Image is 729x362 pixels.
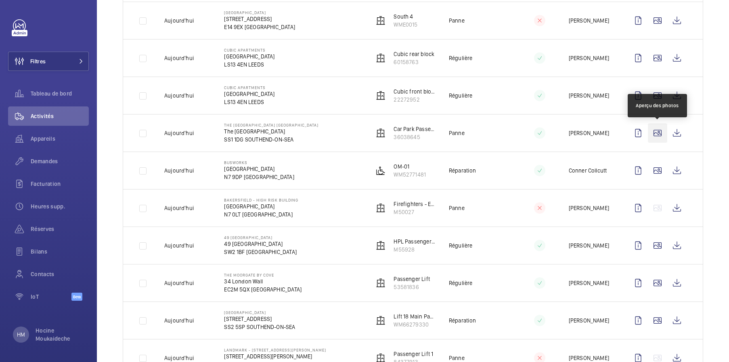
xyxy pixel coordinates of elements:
[376,128,385,138] img: elevator.svg
[449,166,476,175] p: Réparation
[31,270,89,278] span: Contacts
[449,129,465,137] p: Panne
[164,129,194,137] p: Aujourd'hui
[394,312,436,320] p: Lift 18 Main Passenger Lift
[394,133,436,141] p: 36038645
[376,16,385,25] img: elevator.svg
[164,241,194,250] p: Aujourd'hui
[394,21,417,29] p: WME0015
[224,23,295,31] p: E14 9EX [GEOGRAPHIC_DATA]
[164,204,194,212] p: Aujourd'hui
[224,248,297,256] p: SW2 1BF [GEOGRAPHIC_DATA]
[449,54,473,62] p: Régulière
[376,316,385,325] img: elevator.svg
[8,52,89,71] button: Filtres
[164,17,194,25] p: Aujourd'hui
[394,96,436,104] p: 22272952
[164,54,194,62] p: Aujourd'hui
[224,240,297,248] p: 49 [GEOGRAPHIC_DATA]
[224,48,274,52] p: Cubic Apartments
[449,204,465,212] p: Panne
[224,352,326,360] p: [STREET_ADDRESS][PERSON_NAME]
[31,157,89,165] span: Demandes
[224,15,295,23] p: [STREET_ADDRESS]
[569,166,607,175] p: Conner Collcutt
[31,202,89,210] span: Heures supp.
[36,327,84,343] p: Hocine Moukaideche
[376,203,385,213] img: elevator.svg
[449,354,465,362] p: Panne
[71,293,82,301] span: Beta
[31,293,71,301] span: IoT
[569,316,609,325] p: [PERSON_NAME]
[30,57,46,65] span: Filtres
[164,92,194,100] p: Aujourd'hui
[224,127,318,135] p: The [GEOGRAPHIC_DATA]
[224,98,274,106] p: LS13 4EN LEEDS
[449,241,473,250] p: Régulière
[224,135,318,144] p: SS1 1DG SOUTHEND-ON-SEA
[224,315,295,323] p: [STREET_ADDRESS]
[376,91,385,100] img: elevator.svg
[224,277,302,285] p: 34 London Wall
[31,248,89,256] span: Bilans
[394,125,436,133] p: Car Park Passenger Lift right hand - 10302553-1
[224,165,294,173] p: [GEOGRAPHIC_DATA]
[394,87,436,96] p: Cubic front block
[31,89,89,98] span: Tableau de bord
[224,198,298,202] p: Bakersfield - High Risk Building
[394,320,436,329] p: WM66279330
[224,210,298,218] p: N7 0LT [GEOGRAPHIC_DATA]
[224,285,302,293] p: EC2M 5QX [GEOGRAPHIC_DATA]
[164,166,194,175] p: Aujourd'hui
[449,316,476,325] p: Réparation
[569,92,609,100] p: [PERSON_NAME]
[394,171,426,179] p: WM52771481
[569,204,609,212] p: [PERSON_NAME]
[376,241,385,250] img: elevator.svg
[394,245,436,254] p: M55928
[394,283,430,291] p: 53581836
[376,53,385,63] img: elevator.svg
[224,160,294,165] p: Busworks
[636,102,679,109] div: Aperçu des photos
[569,241,609,250] p: [PERSON_NAME]
[224,123,318,127] p: The [GEOGRAPHIC_DATA] [GEOGRAPHIC_DATA]
[376,166,385,175] img: platform_lift.svg
[394,208,436,216] p: M50027
[394,50,434,58] p: Cubic rear block
[569,17,609,25] p: [PERSON_NAME]
[224,52,274,60] p: [GEOGRAPHIC_DATA]
[224,60,274,69] p: LS13 4EN LEEDS
[224,10,295,15] p: [GEOGRAPHIC_DATA]
[224,273,302,277] p: The Moorgate by Cove
[224,310,295,315] p: [GEOGRAPHIC_DATA]
[394,162,426,171] p: OM-01
[17,331,25,339] p: HM
[224,90,274,98] p: [GEOGRAPHIC_DATA]
[224,235,297,240] p: 49 [GEOGRAPHIC_DATA]
[224,173,294,181] p: N7 9DP [GEOGRAPHIC_DATA]
[164,279,194,287] p: Aujourd'hui
[164,354,194,362] p: Aujourd'hui
[449,17,465,25] p: Panne
[31,225,89,233] span: Réserves
[224,202,298,210] p: [GEOGRAPHIC_DATA]
[224,85,274,90] p: Cubic Apartments
[376,278,385,288] img: elevator.svg
[31,180,89,188] span: Facturation
[394,58,434,66] p: 60158763
[394,350,433,358] p: Passenger Lift 1
[449,92,473,100] p: Régulière
[31,112,89,120] span: Activités
[394,200,436,208] p: Firefighters - EPL Passenger Lift No 2
[569,279,609,287] p: [PERSON_NAME]
[164,316,194,325] p: Aujourd'hui
[394,237,436,245] p: HPL Passenger Lift
[449,279,473,287] p: Régulière
[394,275,430,283] p: Passenger Lift
[31,135,89,143] span: Appareils
[569,354,609,362] p: [PERSON_NAME]
[224,323,295,331] p: SS2 5SP SOUTHEND-ON-SEA
[224,347,326,352] p: Landmark - [STREET_ADDRESS][PERSON_NAME]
